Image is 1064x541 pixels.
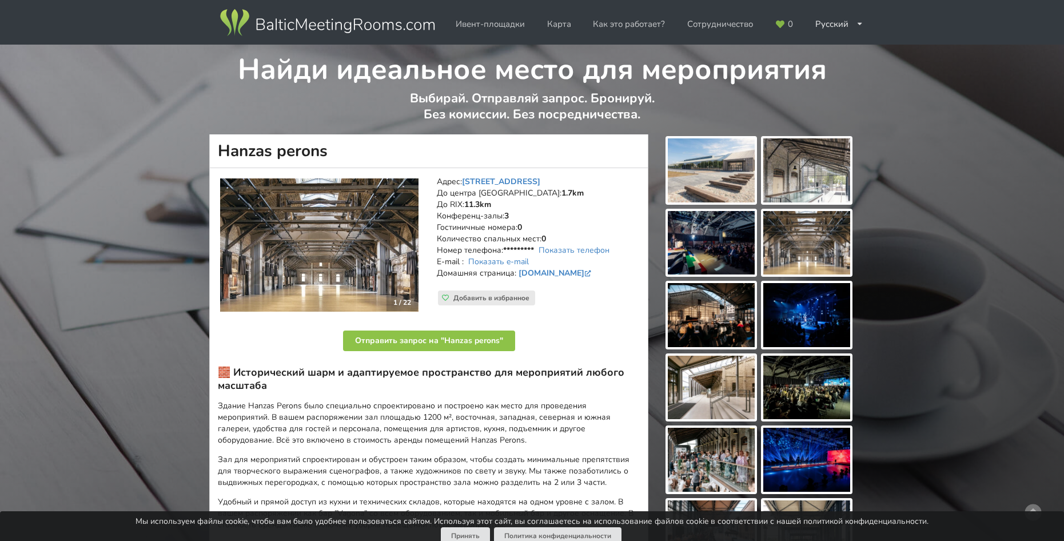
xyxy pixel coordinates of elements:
[386,294,418,311] div: 1 / 22
[668,138,755,202] img: Hanzas perons | Рига | Площадка для мероприятий - фото галереи
[668,211,755,275] img: Hanzas perons | Рига | Площадка для мероприятий - фото галереи
[679,13,761,35] a: Сотрудничество
[585,13,673,35] a: Как это работает?
[209,134,648,168] h1: Hanzas perons
[468,256,529,267] a: Показать e-mail
[437,176,640,291] address: Адрес: До центра [GEOGRAPHIC_DATA]: До RIX: Конференц-залы: Гостиничные номера: Количество спальн...
[218,496,640,531] p: Удобный и прямой доступ из кухни и технических складов, которые находятся на одном уровне с залом...
[668,283,755,347] img: Hanzas perons | Рига | Площадка для мероприятий - фото галереи
[539,245,609,256] a: Показать телефон
[763,428,850,492] img: Hanzas perons | Рига | Площадка для мероприятий - фото галереи
[763,283,850,347] img: Hanzas perons | Рига | Площадка для мероприятий - фото галереи
[220,178,419,312] a: Конференц-центр | Рига | Hanzas perons 1 / 22
[504,210,509,221] strong: 3
[763,211,850,275] img: Hanzas perons | Рига | Площадка для мероприятий - фото галереи
[464,199,491,210] strong: 11.3km
[218,7,437,39] img: Baltic Meeting Rooms
[218,454,640,488] p: Зал для мероприятий спроектирован и обустроен таким образом, чтобы создать минимальные препятстви...
[343,331,515,351] button: Отправить запрос на "Hanzas perons"
[539,13,579,35] a: Карта
[218,400,640,446] p: Здание Hanzas Perons было специально спроектировано и построено как место для проведения мероприя...
[668,428,755,492] img: Hanzas perons | Рига | Площадка для мероприятий - фото галереи
[668,356,755,420] img: Hanzas perons | Рига | Площадка для мероприятий - фото галереи
[541,233,546,244] strong: 0
[453,293,529,303] span: Добавить в избранное
[210,90,854,134] p: Выбирай. Отправляй запрос. Бронируй. Без комиссии. Без посредничества.
[763,356,850,420] img: Hanzas perons | Рига | Площадка для мероприятий - фото галереи
[517,222,522,233] strong: 0
[220,178,419,312] img: Конференц-центр | Рига | Hanzas perons
[561,188,584,198] strong: 1.7km
[763,138,850,202] img: Hanzas perons | Рига | Площадка для мероприятий - фото галереи
[807,13,871,35] div: Русский
[788,20,793,29] span: 0
[462,176,540,187] a: [STREET_ADDRESS]
[210,45,854,88] h1: Найди идеальное место для мероприятия
[519,268,593,279] a: [DOMAIN_NAME]
[218,366,640,392] h3: 🧱 Исторический шарм и адаптируемое пространство для мероприятий любого масштаба
[448,13,533,35] a: Ивент-площадки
